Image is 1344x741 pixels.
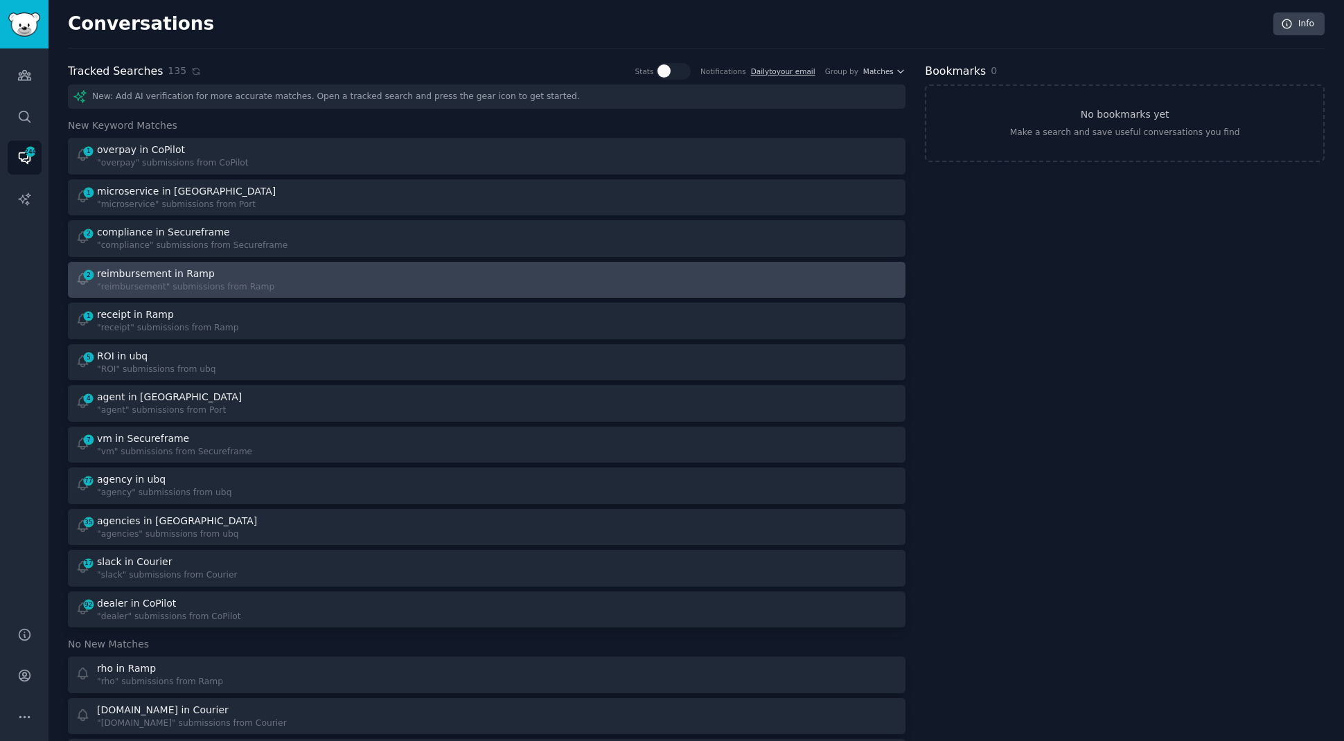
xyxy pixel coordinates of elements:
h2: Conversations [68,13,214,35]
span: Matches [863,66,894,76]
a: 92dealer in CoPilot"dealer" submissions from CoPilot [68,591,905,628]
span: New Keyword Matches [68,118,177,133]
a: 1overpay in CoPilot"overpay" submissions from CoPilot [68,138,905,175]
a: Info [1273,12,1325,36]
div: reimbursement in Ramp [97,267,215,281]
div: "agent" submissions from Port [97,404,245,417]
span: 7 [82,435,95,445]
span: 135 [168,64,186,78]
h2: Tracked Searches [68,63,163,80]
a: 2reimbursement in Ramp"reimbursement" submissions from Ramp [68,262,905,298]
a: 2compliance in Secureframe"compliance" submissions from Secureframe [68,220,905,257]
div: [DOMAIN_NAME] in Courier [97,703,229,717]
div: "ROI" submissions from ubq [97,364,216,376]
span: 1 [82,146,95,156]
a: 7vm in Secureframe"vm" submissions from Secureframe [68,427,905,463]
div: "microservice" submissions from Port [97,199,278,211]
div: dealer in CoPilot [97,596,176,611]
div: "receipt" submissions from Ramp [97,322,239,334]
div: overpay in CoPilot [97,143,185,157]
span: 77 [82,476,95,485]
a: 5ROI in ubq"ROI" submissions from ubq [68,344,905,381]
div: "agency" submissions from ubq [97,487,231,499]
div: agencies in [GEOGRAPHIC_DATA] [97,514,257,528]
span: No New Matches [68,637,149,652]
div: Stats [635,66,654,76]
h3: No bookmarks yet [1081,107,1169,122]
a: 244 [8,141,42,175]
img: GummySearch logo [8,12,40,37]
div: microservice in [GEOGRAPHIC_DATA] [97,184,276,199]
div: compliance in Secureframe [97,225,230,240]
div: receipt in Ramp [97,307,174,322]
span: 5 [82,352,95,362]
span: 92 [82,600,95,609]
span: 2 [82,270,95,280]
div: "dealer" submissions from CoPilot [97,611,241,623]
button: Matches [863,66,905,76]
div: Group by [825,66,858,76]
span: 1 [82,188,95,197]
span: 1 [82,311,95,321]
h2: Bookmarks [925,63,986,80]
span: 244 [24,147,37,157]
a: rho in Ramp"rho" submissions from Ramp [68,657,905,693]
a: No bookmarks yetMake a search and save useful conversations you find [925,84,1325,162]
a: 35agencies in [GEOGRAPHIC_DATA]"agencies" submissions from ubq [68,509,905,546]
span: 0 [991,65,997,76]
span: 35 [82,517,95,527]
div: "compliance" submissions from Secureframe [97,240,288,252]
div: New: Add AI verification for more accurate matches. Open a tracked search and press the gear icon... [68,84,905,109]
div: rho in Ramp [97,661,156,676]
div: agent in [GEOGRAPHIC_DATA] [97,390,242,404]
span: 4 [82,393,95,403]
div: "agencies" submissions from ubq [97,528,260,541]
a: [DOMAIN_NAME] in Courier"[DOMAIN_NAME]" submissions from Courier [68,698,905,735]
div: "rho" submissions from Ramp [97,676,223,688]
div: ROI in ubq [97,349,148,364]
div: "vm" submissions from Secureframe [97,446,252,458]
div: "[DOMAIN_NAME]" submissions from Courier [97,717,287,730]
div: Notifications [700,66,746,76]
div: "slack" submissions from Courier [97,569,237,582]
div: agency in ubq [97,472,166,487]
a: 4agent in [GEOGRAPHIC_DATA]"agent" submissions from Port [68,385,905,422]
a: 17slack in Courier"slack" submissions from Courier [68,550,905,587]
a: Dailytoyour email [751,67,815,75]
div: Make a search and save useful conversations you find [1010,127,1240,139]
a: 1microservice in [GEOGRAPHIC_DATA]"microservice" submissions from Port [68,179,905,216]
div: "reimbursement" submissions from Ramp [97,281,274,294]
div: vm in Secureframe [97,431,189,446]
div: slack in Courier [97,555,172,569]
a: 77agency in ubq"agency" submissions from ubq [68,467,905,504]
div: "overpay" submissions from CoPilot [97,157,249,170]
a: 1receipt in Ramp"receipt" submissions from Ramp [68,303,905,339]
span: 2 [82,229,95,238]
span: 17 [82,558,95,568]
